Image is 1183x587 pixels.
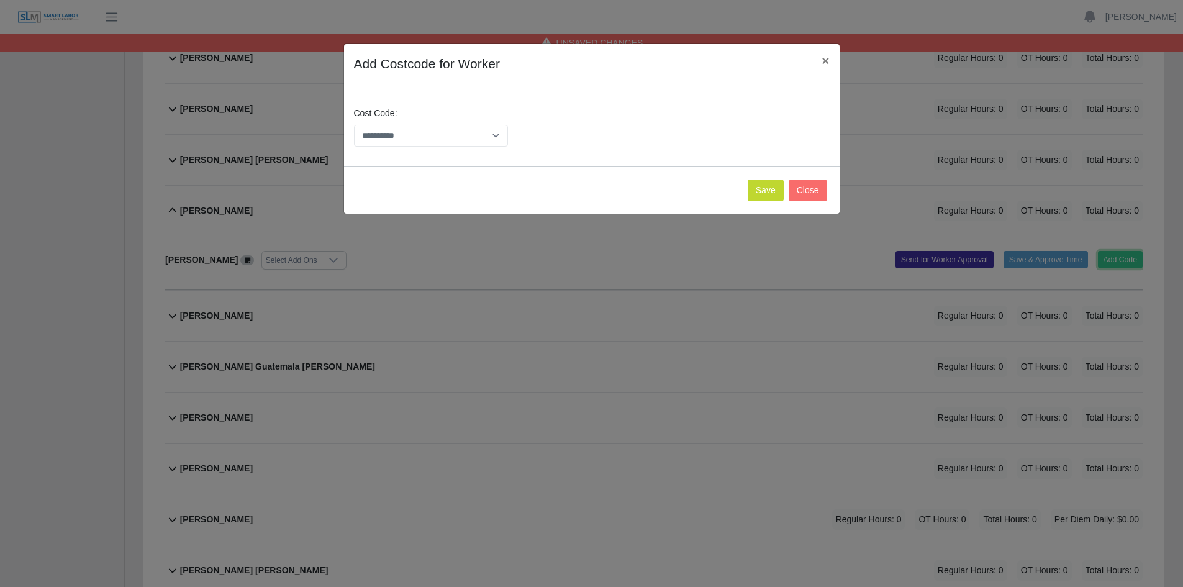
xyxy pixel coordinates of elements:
button: Close [789,180,827,201]
h4: Add Costcode for Worker [354,54,500,74]
button: Save [748,180,784,201]
label: Cost Code: [354,107,397,120]
span: × [822,53,829,68]
button: Close [812,44,839,77]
